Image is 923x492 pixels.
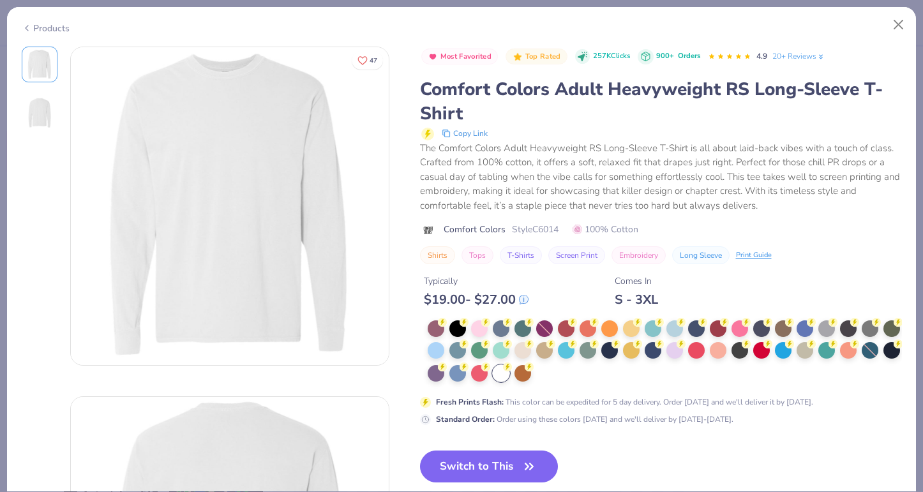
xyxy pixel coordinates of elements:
div: 900+ [656,51,700,62]
button: T-Shirts [500,246,542,264]
div: 4.9 Stars [708,47,751,67]
strong: Fresh Prints Flash : [436,397,504,407]
img: Back [24,98,55,128]
span: 4.9 [756,51,767,61]
span: Comfort Colors [444,223,506,236]
button: Long Sleeve [672,246,730,264]
img: brand logo [420,225,437,235]
img: Top Rated sort [513,52,523,62]
span: 100% Cotton [573,223,638,236]
button: Screen Print [548,246,605,264]
button: Close [887,13,911,37]
div: $ 19.00 - $ 27.00 [424,292,529,308]
a: 20+ Reviews [772,50,825,62]
div: Typically [424,274,529,288]
button: Embroidery [612,246,666,264]
strong: Standard Order : [436,414,495,424]
div: Comfort Colors Adult Heavyweight RS Long-Sleeve T-Shirt [420,77,902,126]
span: Orders [678,51,700,61]
button: Tops [461,246,493,264]
button: Badge Button [421,48,499,65]
img: Front [24,49,55,80]
div: Comes In [615,274,658,288]
img: Most Favorited sort [428,52,438,62]
button: copy to clipboard [438,126,492,141]
div: Print Guide [736,250,772,261]
div: S - 3XL [615,292,658,308]
span: Top Rated [525,53,561,60]
span: Most Favorited [440,53,492,60]
div: The Comfort Colors Adult Heavyweight RS Long-Sleeve T-Shirt is all about laid-back vibes with a t... [420,141,902,213]
span: 257K Clicks [593,51,630,62]
button: Badge Button [506,48,567,65]
img: Front [71,47,389,365]
button: Like [352,51,383,70]
div: Order using these colors [DATE] and we'll deliver by [DATE]-[DATE]. [436,414,733,425]
button: Shirts [420,246,455,264]
div: Products [22,22,70,35]
button: Switch to This [420,451,559,482]
span: 47 [370,57,377,64]
span: Style C6014 [512,223,559,236]
div: This color can be expedited for 5 day delivery. Order [DATE] and we'll deliver it by [DATE]. [436,396,813,408]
